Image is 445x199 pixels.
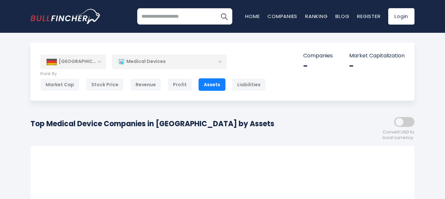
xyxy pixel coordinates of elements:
[349,61,405,71] div: -
[305,13,328,20] a: Ranking
[303,52,333,59] p: Companies
[383,129,414,141] span: Convert USD to local currency
[357,13,380,20] a: Register
[303,61,333,71] div: -
[349,52,405,59] p: Market Capitalization
[216,8,232,25] button: Search
[40,71,266,77] p: Rank By
[232,78,266,91] div: Liabilities
[40,54,106,69] div: [GEOGRAPHIC_DATA]
[168,78,192,91] div: Profit
[31,9,101,24] img: bullfincher logo
[335,13,349,20] a: Blog
[199,78,225,91] div: Assets
[86,78,124,91] div: Stock Price
[267,13,297,20] a: Companies
[112,54,227,69] div: Medical Devices
[40,78,79,91] div: Market Cap
[31,118,274,129] h1: Top Medical Device Companies in [GEOGRAPHIC_DATA] by Assets
[130,78,161,91] div: Revenue
[388,8,414,25] a: Login
[245,13,260,20] a: Home
[31,9,101,24] a: Go to homepage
